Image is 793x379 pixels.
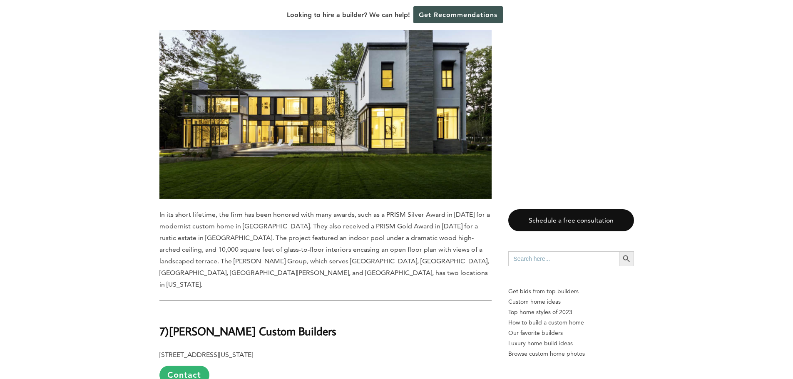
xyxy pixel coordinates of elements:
[508,317,634,328] a: How to build a custom home
[622,254,631,263] svg: Search
[508,209,634,231] a: Schedule a free consultation
[508,338,634,349] a: Luxury home build ideas
[508,307,634,317] a: Top home styles of 2023
[508,349,634,359] a: Browse custom home photos
[508,328,634,338] a: Our favorite builders
[159,324,169,338] b: 7)
[508,251,619,266] input: Search here...
[508,286,634,297] p: Get bids from top builders
[413,6,503,23] a: Get Recommendations
[169,324,336,338] b: [PERSON_NAME] Custom Builders
[508,297,634,307] a: Custom home ideas
[633,319,783,369] iframe: Drift Widget Chat Controller
[159,211,490,288] span: In its short lifetime, the firm has been honored with many awards, such as a PRISM Silver Award i...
